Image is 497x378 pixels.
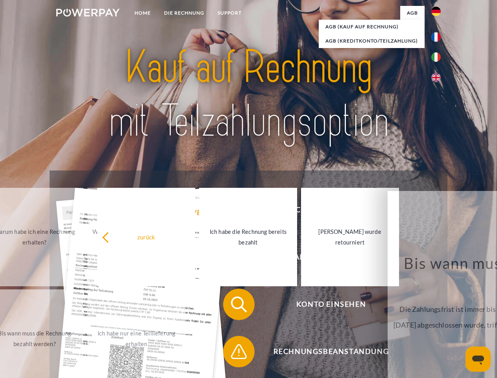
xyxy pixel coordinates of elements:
[211,6,248,20] a: SUPPORT
[102,232,190,242] div: zurück
[223,289,428,320] button: Konto einsehen
[235,289,427,320] span: Konto einsehen
[431,73,441,82] img: en
[128,6,157,20] a: Home
[75,38,422,151] img: title-powerpay_de.svg
[319,34,425,48] a: AGB (Kreditkonto/Teilzahlung)
[87,188,185,286] a: Was habe ich noch offen, ist meine Zahlung eingegangen?
[92,328,181,349] div: Ich habe nur eine Teillieferung erhalten
[229,342,249,361] img: qb_warning.svg
[466,346,491,372] iframe: Schaltfläche zum Öffnen des Messaging-Fensters
[431,52,441,62] img: it
[229,295,249,314] img: qb_search.svg
[157,6,211,20] a: DIE RECHNUNG
[204,226,292,248] div: Ich habe die Rechnung bereits bezahlt
[306,226,394,248] div: [PERSON_NAME] wurde retourniert
[56,9,120,17] img: logo-powerpay-white.svg
[235,336,427,367] span: Rechnungsbeanstandung
[431,32,441,42] img: fr
[431,7,441,16] img: de
[223,336,428,367] button: Rechnungsbeanstandung
[400,6,425,20] a: agb
[319,20,425,34] a: AGB (Kauf auf Rechnung)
